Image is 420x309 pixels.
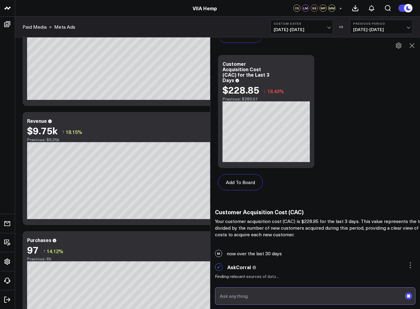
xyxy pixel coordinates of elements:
b: Previous Period [353,22,409,25]
span: 18.15% [66,129,82,135]
button: Previous Period[DATE]-[DATE] [350,20,412,34]
a: VIIA Hemp [193,5,217,11]
span: 14.12% [47,248,63,254]
a: Paid Media [23,24,47,30]
div: Previous: $280.57 [222,97,310,101]
div: SS [311,5,318,12]
span: [DATE] - [DATE] [353,27,409,32]
div: VS [336,25,347,29]
div: CS [293,5,300,12]
button: Add To Board [218,174,263,190]
b: Custom Dates [274,22,330,25]
div: LM [302,5,309,12]
div: Customer Acquisition Cost (CAC) for the Last 3 Days [222,60,269,83]
div: Purchases [27,237,51,243]
div: Previous: 85 [27,256,217,261]
div: $228.85 [222,84,259,95]
input: Ask anything [218,291,402,301]
button: Custom Dates[DATE]-[DATE] [270,20,333,34]
span: [DATE] - [DATE] [274,27,330,32]
div: > [23,24,52,30]
button: + [337,5,344,12]
a: Meta Ads [54,24,75,30]
span: ↑ [62,128,64,136]
span: ↑ [43,247,45,255]
span: AskCorral [227,264,251,270]
span: ↓ [264,87,266,95]
span: + [339,6,342,10]
div: Previous: $8.25k [27,137,217,142]
div: $9.75k [27,125,58,136]
div: MP [319,5,327,12]
div: Finding relevant sources of data [215,274,282,279]
span: 18.43% [267,88,284,94]
div: Revenue [27,117,47,124]
span: M [215,250,222,257]
div: 97 [27,244,39,255]
div: MM [328,5,335,12]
